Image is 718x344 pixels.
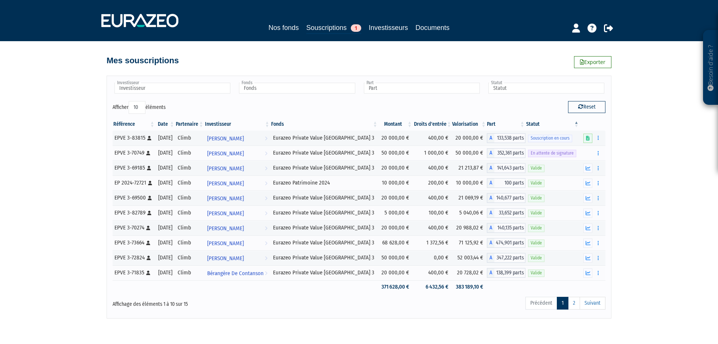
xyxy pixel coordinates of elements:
td: 6 432,56 € [413,280,452,293]
i: [Français] Personne physique [146,151,150,155]
i: Voir l'investisseur [265,222,267,235]
span: [PERSON_NAME] [207,192,244,206]
td: Climb [175,146,204,161]
a: Investisseurs [369,22,408,33]
td: 10 000,00 € [378,176,413,191]
span: [PERSON_NAME] [207,222,244,235]
div: A - Eurazeo Private Value Europe 3 [487,268,525,278]
td: 1 000,00 € [413,146,452,161]
a: Documents [415,22,449,33]
td: 400,00 € [413,131,452,146]
td: Climb [175,161,204,176]
div: A - Eurazeo Private Value Europe 3 [487,133,525,143]
i: [Français] Personne physique [148,196,152,200]
td: 50 000,00 € [452,146,487,161]
a: [PERSON_NAME] [204,220,270,235]
span: A [487,253,494,263]
td: 5 040,06 € [452,206,487,220]
div: [DATE] [158,254,173,262]
a: [PERSON_NAME] [204,131,270,146]
span: Valide [528,210,544,217]
div: [DATE] [158,224,173,232]
a: Bérangère De Contanson [204,265,270,280]
td: 52 003,44 € [452,250,487,265]
span: A [487,163,494,173]
span: A [487,268,494,278]
td: 1 372,56 € [413,235,452,250]
span: 140,677 parts [494,193,525,203]
h4: Mes souscriptions [107,56,179,65]
i: Voir l'investisseur [265,267,267,280]
td: 20 988,02 € [452,220,487,235]
span: 140,135 parts [494,223,525,233]
td: Climb [175,206,204,220]
span: 474,901 parts [494,238,525,248]
div: A - Eurazeo Private Value Europe 3 [487,238,525,248]
div: EPVE 3-69185 [114,164,153,172]
div: EPVE 3-82789 [114,209,153,217]
td: 21 213,87 € [452,161,487,176]
span: A [487,133,494,143]
a: 2 [568,297,580,310]
p: Besoin d'aide ? [706,34,715,101]
div: A - Eurazeo Private Value Europe 3 [487,208,525,218]
span: [PERSON_NAME] [207,207,244,220]
div: Eurazeo Private Value [GEOGRAPHIC_DATA] 3 [273,134,376,142]
td: 20 000,00 € [378,265,413,280]
span: A [487,148,494,158]
td: 10 000,00 € [452,176,487,191]
div: [DATE] [158,134,173,142]
th: Investisseur: activer pour trier la colonne par ordre croissant [204,118,270,131]
a: [PERSON_NAME] [204,176,270,191]
td: 68 628,00 € [378,235,413,250]
span: 133,538 parts [494,133,525,143]
span: Valide [528,195,544,202]
span: Valide [528,165,544,172]
td: 383 189,10 € [452,280,487,293]
label: Afficher éléments [113,101,166,114]
i: Voir l'investisseur [265,192,267,206]
i: [Français] Personne physique [146,226,150,230]
div: [DATE] [158,269,173,277]
span: Valide [528,255,544,262]
a: [PERSON_NAME] [204,250,270,265]
th: Droits d'entrée: activer pour trier la colonne par ordre croissant [413,118,452,131]
a: [PERSON_NAME] [204,191,270,206]
div: EPVE 3-73664 [114,239,153,247]
a: 1 [557,297,568,310]
a: Souscriptions1 [306,22,361,34]
span: [PERSON_NAME] [207,252,244,265]
span: A [487,238,494,248]
span: Valide [528,180,544,187]
a: [PERSON_NAME] [204,161,270,176]
span: Souscription en cours [528,135,572,142]
td: 20 000,00 € [452,131,487,146]
span: A [487,178,494,188]
span: 138,399 parts [494,268,525,278]
button: Reset [568,101,605,113]
i: Voir l'investisseur [265,237,267,250]
span: 1 [351,24,361,32]
div: A - Eurazeo Patrimoine 2024 [487,178,525,188]
span: 33,652 parts [494,208,525,218]
span: Bérangère De Contanson [207,267,264,280]
td: 200,00 € [413,176,452,191]
div: [DATE] [158,239,173,247]
div: [DATE] [158,209,173,217]
span: 352,361 parts [494,148,525,158]
th: Partenaire: activer pour trier la colonne par ordre croissant [175,118,204,131]
td: 20 000,00 € [378,161,413,176]
th: Référence : activer pour trier la colonne par ordre croissant [113,118,156,131]
span: [PERSON_NAME] [207,147,244,161]
a: [PERSON_NAME] [204,146,270,161]
a: [PERSON_NAME] [204,206,270,220]
span: A [487,223,494,233]
i: Voir l'investisseur [265,252,267,265]
div: EPVE 3-71835 [114,269,153,277]
span: [PERSON_NAME] [207,177,244,191]
div: Affichage des éléments 1 à 10 sur 15 [113,296,312,308]
td: Climb [175,191,204,206]
span: Valide [528,270,544,277]
td: Climb [175,250,204,265]
div: EPVE 3-70274 [114,224,153,232]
